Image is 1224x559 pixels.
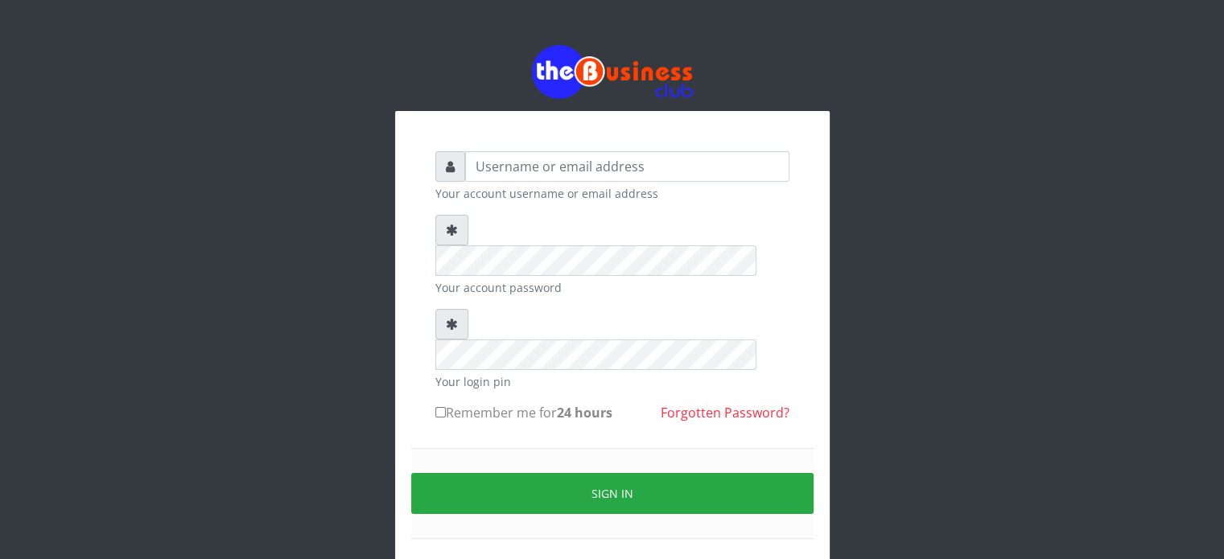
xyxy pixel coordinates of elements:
small: Your account username or email address [435,185,789,202]
small: Your account password [435,279,789,296]
b: 24 hours [557,404,612,421]
small: Your login pin [435,373,789,390]
label: Remember me for [435,403,612,422]
button: Sign in [411,473,814,514]
input: Remember me for24 hours [435,407,446,417]
a: Forgotten Password? [661,404,789,421]
input: Username or email address [465,151,789,182]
